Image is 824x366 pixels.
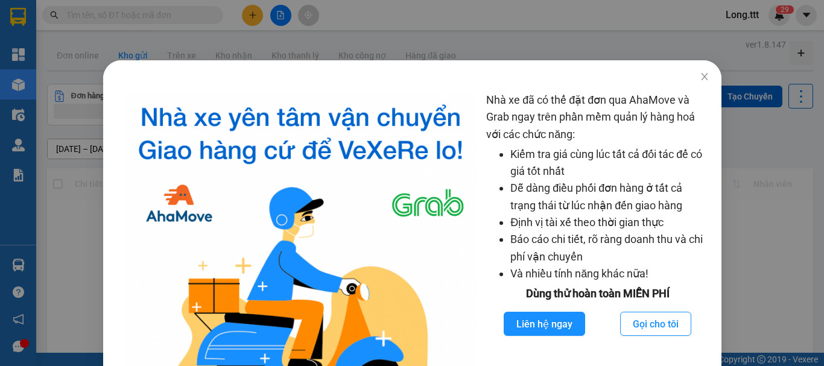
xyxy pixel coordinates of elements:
div: Dùng thử hoàn toàn MIỄN PHÍ [486,285,709,302]
li: Báo cáo chi tiết, rõ ràng doanh thu và chi phí vận chuyển [510,231,709,265]
button: Gọi cho tôi [620,312,691,336]
span: Liên hệ ngay [516,317,572,332]
button: Close [687,60,721,94]
li: Dễ dàng điều phối đơn hàng ở tất cả trạng thái từ lúc nhận đến giao hàng [510,180,709,214]
li: Định vị tài xế theo thời gian thực [510,214,709,231]
button: Liên hệ ngay [504,312,585,336]
li: Kiểm tra giá cùng lúc tất cả đối tác để có giá tốt nhất [510,146,709,180]
span: Gọi cho tôi [633,317,679,332]
span: close [699,72,709,81]
li: Và nhiều tính năng khác nữa! [510,265,709,282]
